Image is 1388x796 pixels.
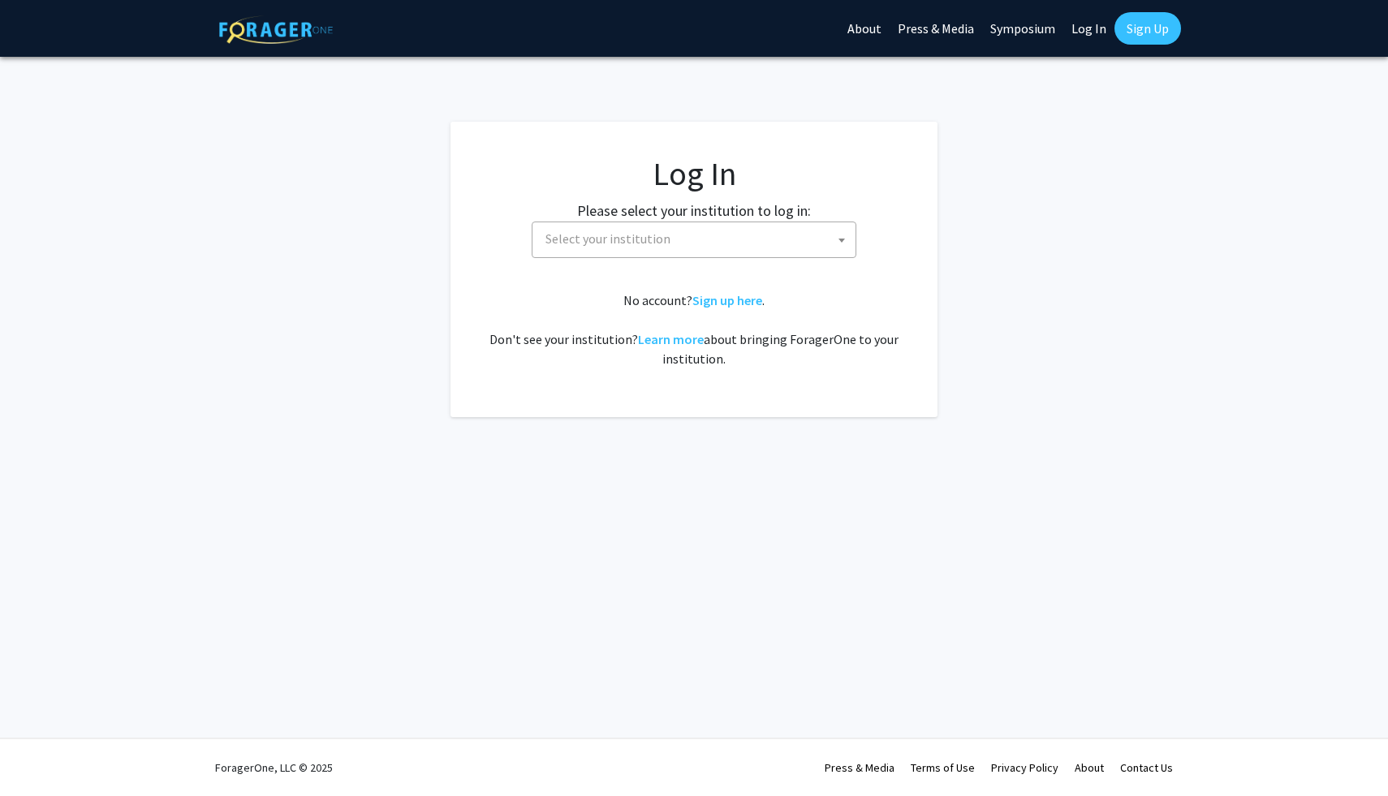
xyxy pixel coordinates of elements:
[483,154,905,193] h1: Log In
[545,230,670,247] span: Select your institution
[219,15,333,44] img: ForagerOne Logo
[539,222,856,256] span: Select your institution
[483,290,905,368] div: No account? . Don't see your institution? about bringing ForagerOne to your institution.
[638,331,704,347] a: Learn more about bringing ForagerOne to your institution
[911,760,975,775] a: Terms of Use
[532,222,856,258] span: Select your institution
[1120,760,1173,775] a: Contact Us
[991,760,1058,775] a: Privacy Policy
[825,760,894,775] a: Press & Media
[577,200,811,222] label: Please select your institution to log in:
[692,292,762,308] a: Sign up here
[1075,760,1104,775] a: About
[1114,12,1181,45] a: Sign Up
[215,739,333,796] div: ForagerOne, LLC © 2025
